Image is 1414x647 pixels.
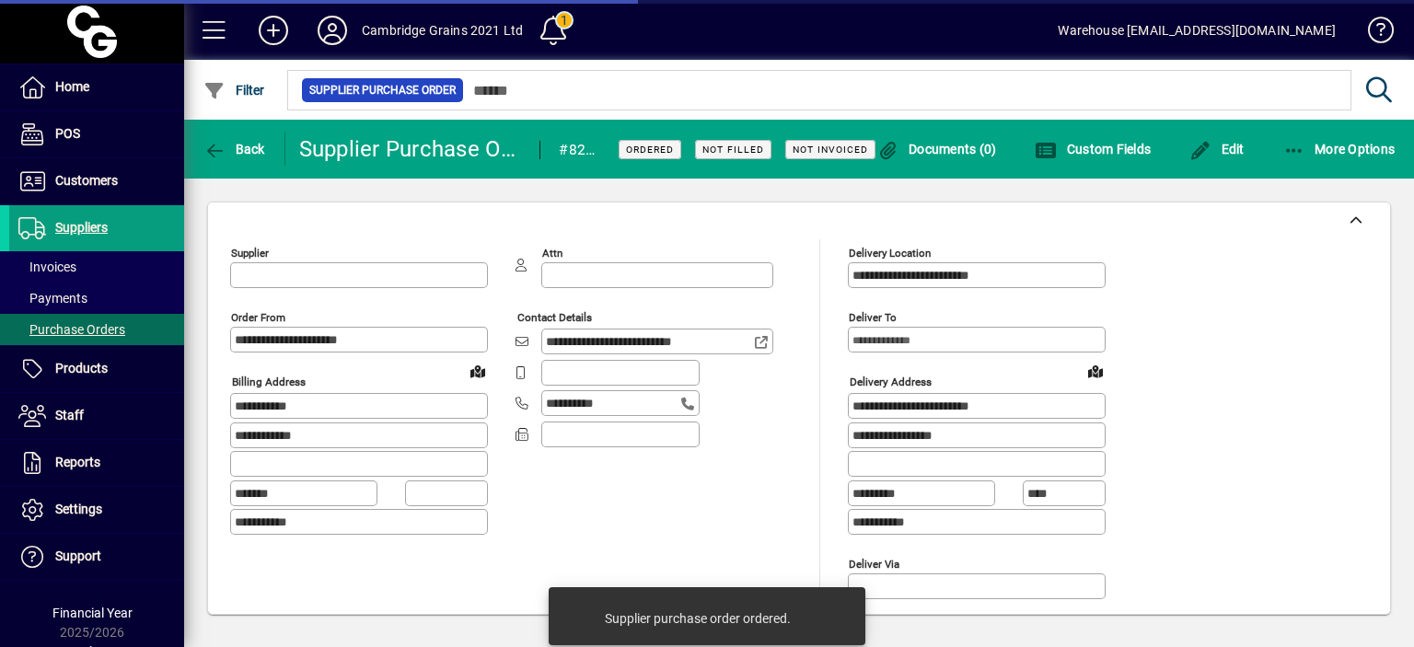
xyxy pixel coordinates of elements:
[55,502,102,516] span: Settings
[702,144,764,156] span: Not Filled
[849,247,931,260] mat-label: Delivery Location
[9,534,184,580] a: Support
[55,126,80,141] span: POS
[9,158,184,204] a: Customers
[184,133,285,166] app-page-header-button: Back
[309,81,456,99] span: Supplier Purchase Order
[303,14,362,47] button: Profile
[1030,133,1155,166] button: Custom Fields
[52,606,133,620] span: Financial Year
[9,283,184,314] a: Payments
[55,361,108,375] span: Products
[9,487,184,533] a: Settings
[1283,142,1396,156] span: More Options
[9,393,184,439] a: Staff
[873,133,1002,166] button: Documents (0)
[203,142,265,156] span: Back
[203,83,265,98] span: Filter
[877,142,997,156] span: Documents (0)
[463,356,493,386] a: View on map
[626,144,674,156] span: Ordered
[18,260,76,274] span: Invoices
[55,79,89,94] span: Home
[55,455,100,469] span: Reports
[18,322,125,337] span: Purchase Orders
[605,609,791,628] div: Supplier purchase order ordered.
[231,247,269,260] mat-label: Supplier
[1035,142,1151,156] span: Custom Fields
[1354,4,1391,64] a: Knowledge Base
[1058,16,1336,45] div: Warehouse [EMAIL_ADDRESS][DOMAIN_NAME]
[199,133,270,166] button: Back
[542,247,562,260] mat-label: Attn
[559,135,596,165] div: #8226
[849,557,899,570] mat-label: Deliver via
[1185,133,1249,166] button: Edit
[244,14,303,47] button: Add
[1081,356,1110,386] a: View on map
[793,144,868,156] span: Not Invoiced
[199,74,270,107] button: Filter
[299,134,522,164] div: Supplier Purchase Order
[18,291,87,306] span: Payments
[231,311,285,324] mat-label: Order from
[55,549,101,563] span: Support
[9,111,184,157] a: POS
[9,314,184,345] a: Purchase Orders
[9,64,184,110] a: Home
[55,173,118,188] span: Customers
[9,440,184,486] a: Reports
[9,346,184,392] a: Products
[849,311,897,324] mat-label: Deliver To
[55,408,84,422] span: Staff
[362,16,523,45] div: Cambridge Grains 2021 Ltd
[55,220,108,235] span: Suppliers
[9,251,184,283] a: Invoices
[1189,142,1245,156] span: Edit
[1279,133,1400,166] button: More Options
